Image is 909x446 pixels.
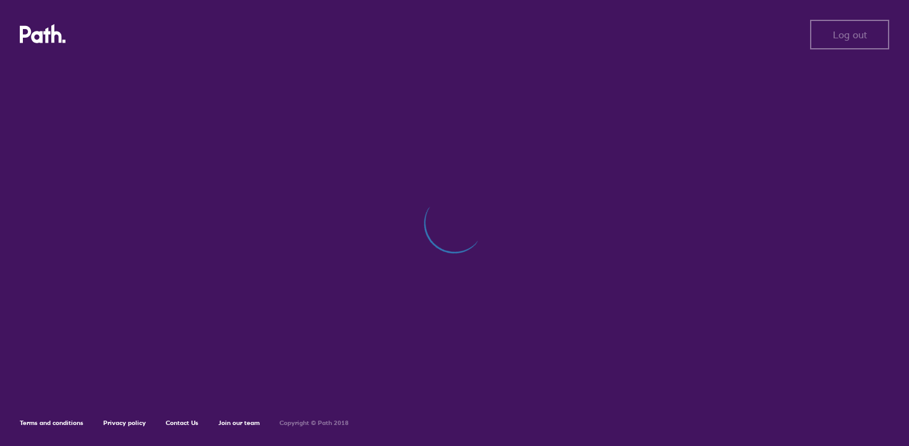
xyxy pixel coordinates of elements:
a: Terms and conditions [20,419,83,427]
span: Log out [833,29,867,40]
a: Contact Us [166,419,198,427]
a: Join our team [218,419,260,427]
a: Privacy policy [103,419,146,427]
button: Log out [810,20,889,49]
h6: Copyright © Path 2018 [280,419,349,427]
